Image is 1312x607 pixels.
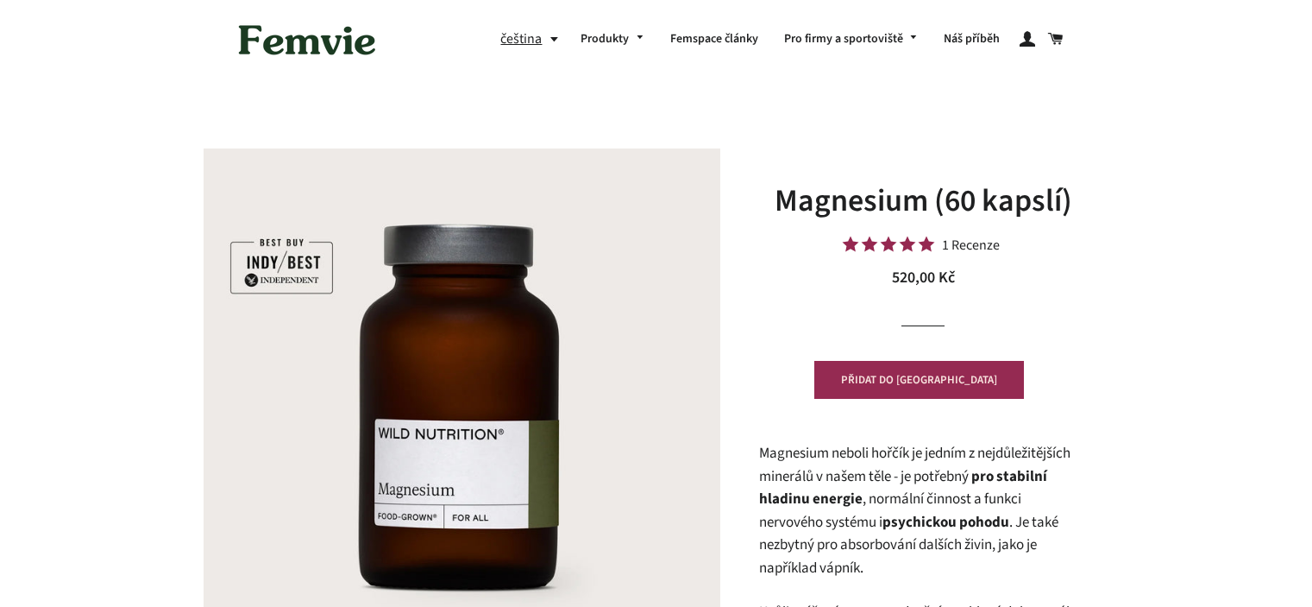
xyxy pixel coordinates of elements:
[759,443,1070,487] span: Magnesium neboli hořčík je jedním z nejdůležitějších minerálů v našem těle - je potřebný
[841,372,997,388] span: PŘIDAT DO [GEOGRAPHIC_DATA]
[759,489,1058,579] span: , normální činnost a funkci nervového systému i . Je také nezbytný pro absorbování dalších živin,...
[657,17,771,62] a: Femspace články
[568,17,657,62] a: Produkty
[931,17,1013,62] a: Náš příběh
[759,180,1087,223] h1: Magnesium (60 kapslí)
[771,17,932,62] a: Pro firmy a sportoviště
[229,13,385,66] img: Femvie
[500,28,568,51] button: čeština
[892,267,955,288] span: 520,00 Kč
[882,512,1009,533] strong: psychickou pohodu
[942,239,1000,251] div: 1 Recenze
[814,361,1024,399] button: PŘIDAT DO [GEOGRAPHIC_DATA]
